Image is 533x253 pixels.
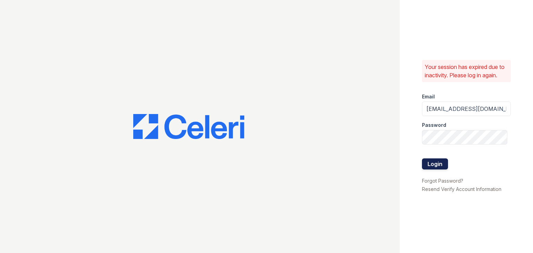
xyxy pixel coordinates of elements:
a: Forgot Password? [422,178,463,184]
a: Resend Verify Account Information [422,186,501,192]
label: Email [422,93,435,100]
img: CE_Logo_Blue-a8612792a0a2168367f1c8372b55b34899dd931a85d93a1a3d3e32e68fde9ad4.png [133,114,244,139]
label: Password [422,122,446,129]
p: Your session has expired due to inactivity. Please log in again. [425,63,508,79]
button: Login [422,158,448,169]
